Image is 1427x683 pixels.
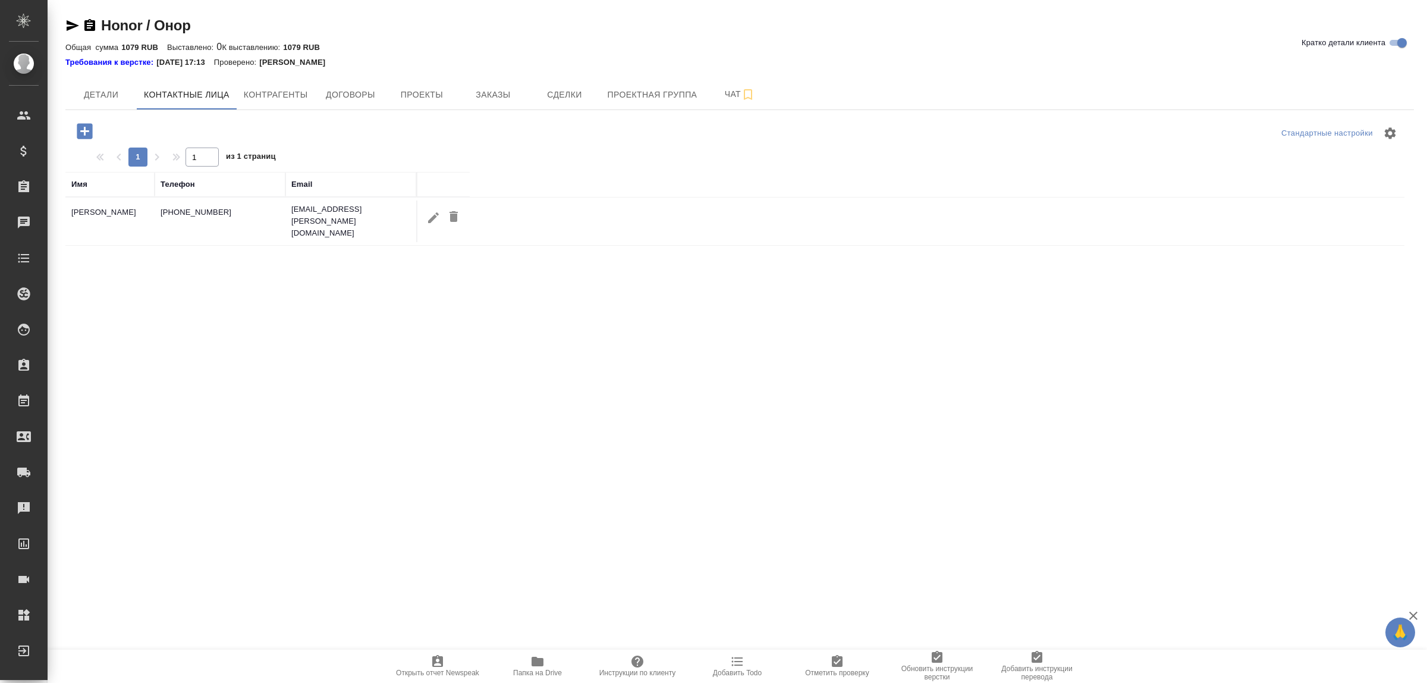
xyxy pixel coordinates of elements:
p: Выставлено: [167,43,216,52]
button: Отметить проверку [787,650,887,683]
p: Проверено: [214,57,260,68]
p: К выставлению: [222,43,283,52]
span: Контактные лица [144,87,230,102]
button: Добавить Todo [687,650,787,683]
div: Телефон [161,178,195,190]
span: Обновить инструкции верстки [894,665,980,681]
p: Общая сумма [65,43,121,52]
button: Удалить [444,206,464,228]
span: 🙏 [1390,620,1410,645]
button: Добавить инструкции перевода [987,650,1087,683]
td: [EMAIL_ADDRESS][PERSON_NAME][DOMAIN_NAME] [285,198,416,245]
p: [DATE] 17:13 [156,57,214,68]
td: [PHONE_NUMBER] [155,200,285,242]
div: Email [291,178,312,190]
td: [PERSON_NAME] [65,200,155,242]
span: Проекты [393,87,450,102]
span: Добавить инструкции перевода [994,665,1080,681]
button: Инструкции по клиенту [587,650,687,683]
button: Открыть отчет Newspeak [388,650,488,683]
p: 1079 RUB [283,43,329,52]
button: Обновить инструкции верстки [887,650,987,683]
span: Заказы [464,87,521,102]
div: split button [1278,124,1376,143]
span: Проектная группа [607,87,697,102]
span: Детали [73,87,130,102]
p: 1079 RUB [121,43,167,52]
span: Чат [711,87,768,102]
p: [PERSON_NAME] [259,57,334,68]
span: Отметить проверку [805,669,869,677]
span: из 1 страниц [226,149,276,167]
button: Скопировать ссылку [83,18,97,33]
button: Редактировать [423,206,444,228]
div: 0 [65,40,1414,54]
span: Контрагенты [244,87,308,102]
button: Скопировать ссылку для ЯМессенджера [65,18,80,33]
a: Требования к верстке: [65,57,156,68]
svg: Подписаться [741,87,755,102]
button: 🙏 [1385,618,1415,647]
div: Имя [71,178,87,190]
span: Сделки [536,87,593,102]
span: Папка на Drive [513,669,562,677]
span: Добавить Todo [713,669,762,677]
span: Открыть отчет Newspeak [396,669,479,677]
a: Honor / Онор [101,17,191,33]
span: Договоры [322,87,379,102]
span: Кратко детали клиента [1302,37,1385,49]
button: Добавить контактное лицо [68,119,101,143]
button: Папка на Drive [488,650,587,683]
div: Нажми, чтобы открыть папку с инструкцией [65,57,156,68]
span: Инструкции по клиенту [599,669,676,677]
span: Настроить таблицу [1376,119,1404,148]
